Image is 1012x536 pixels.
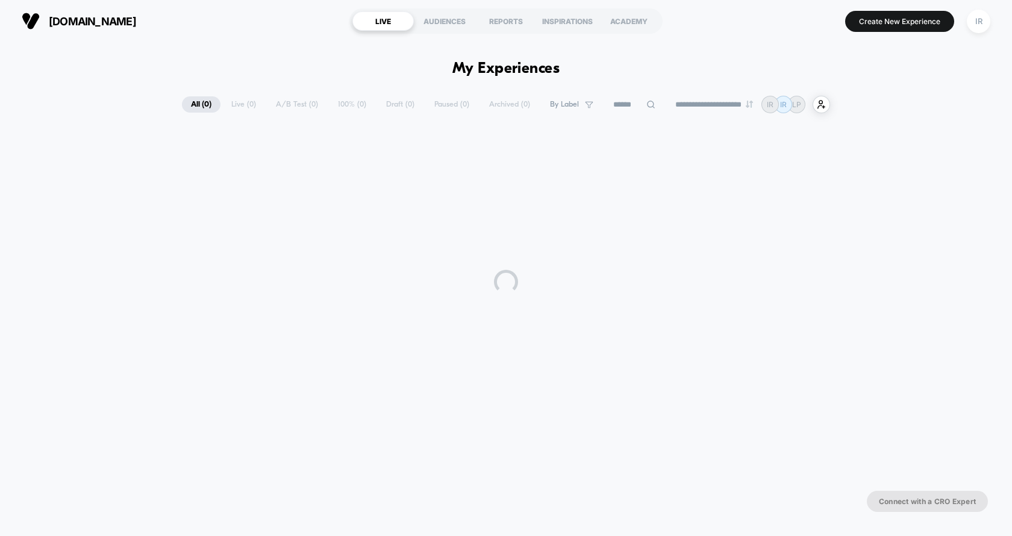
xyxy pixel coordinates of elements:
p: LP [792,100,801,109]
div: REPORTS [475,11,537,31]
button: IR [963,9,994,34]
button: Connect with a CRO Expert [867,491,988,512]
span: By Label [550,100,579,109]
img: Visually logo [22,12,40,30]
div: LIVE [352,11,414,31]
div: ACADEMY [598,11,660,31]
button: Create New Experience [845,11,954,32]
p: IR [780,100,787,109]
span: [DOMAIN_NAME] [49,15,136,28]
div: AUDIENCES [414,11,475,31]
h1: My Experiences [452,60,560,78]
img: end [746,101,753,108]
div: IR [967,10,990,33]
div: INSPIRATIONS [537,11,598,31]
span: All ( 0 ) [182,96,220,113]
p: IR [767,100,773,109]
button: [DOMAIN_NAME] [18,11,140,31]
